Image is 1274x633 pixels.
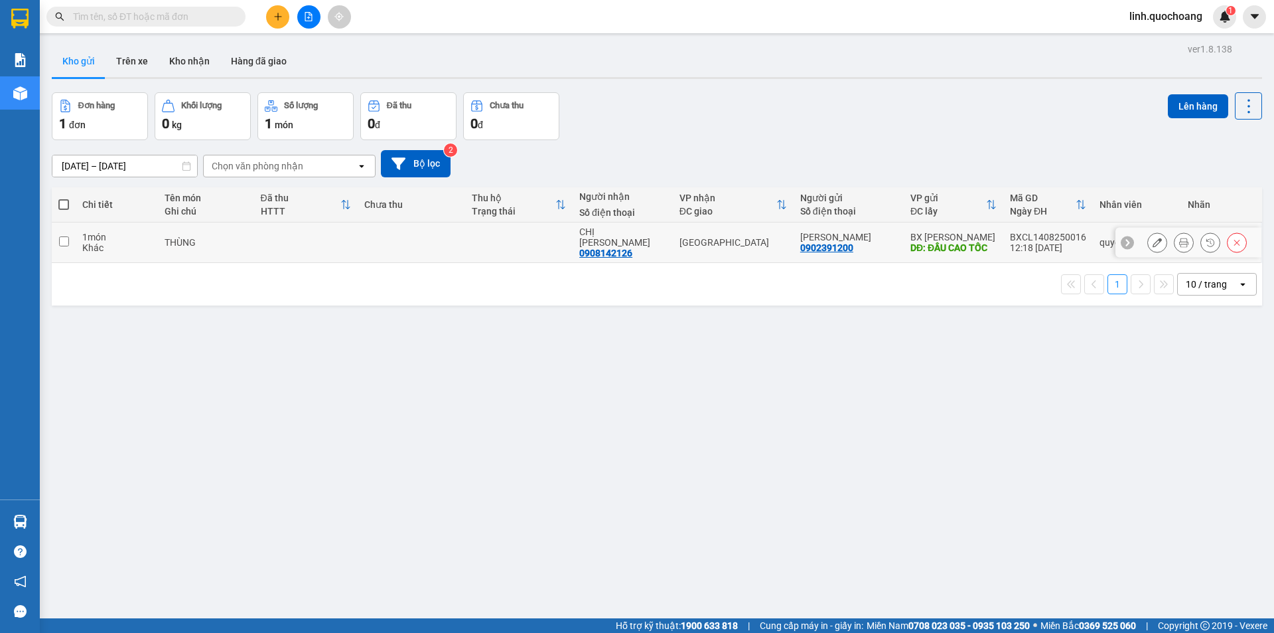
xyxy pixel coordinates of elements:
img: warehouse-icon [13,86,27,100]
span: caret-down [1249,11,1261,23]
div: Đã thu [387,101,411,110]
div: DĐ: ĐẦU CAO TỐC [910,242,997,253]
img: solution-icon [13,53,27,67]
span: đ [478,120,483,130]
img: icon-new-feature [1219,11,1231,23]
div: ĐC lấy [910,206,986,217]
div: 10 / trang [1186,278,1227,291]
input: Tìm tên, số ĐT hoặc mã đơn [73,9,230,24]
div: Trạng thái [472,206,555,217]
div: 12:18 [DATE] [1010,242,1086,253]
div: Ghi chú [165,206,248,217]
button: Chưa thu0đ [463,92,559,140]
sup: 2 [444,143,457,157]
div: ver 1.8.138 [1188,42,1232,56]
div: VP nhận [679,193,776,203]
th: Toggle SortBy [673,187,794,223]
input: Select a date range. [52,155,197,177]
div: Khác [82,242,151,253]
div: 1 món [82,232,151,242]
button: plus [266,5,289,29]
span: ⚪️ [1033,623,1037,628]
div: Khối lượng [181,101,222,110]
span: | [748,618,750,633]
button: Kho gửi [52,45,106,77]
button: Đã thu0đ [360,92,457,140]
button: file-add [297,5,320,29]
span: Miền Nam [867,618,1030,633]
div: CHỊ DUNG [579,226,666,248]
div: Người gửi [800,193,897,203]
svg: open [356,161,367,171]
sup: 1 [1226,6,1236,15]
span: đơn [69,120,86,130]
div: 0902391200 [800,242,853,253]
span: notification [14,575,27,588]
img: logo-vxr [11,9,29,29]
span: | [1146,618,1148,633]
div: Số điện thoại [800,206,897,217]
strong: 1900 633 818 [681,620,738,631]
div: HTTT [261,206,340,217]
span: 1 [59,116,66,132]
strong: 0708 023 035 - 0935 103 250 [908,620,1030,631]
span: plus [273,12,283,21]
div: Chi tiết [82,199,151,210]
button: Lên hàng [1168,94,1228,118]
div: BX [PERSON_NAME] [910,232,997,242]
th: Toggle SortBy [904,187,1003,223]
button: caret-down [1243,5,1266,29]
button: Hàng đã giao [220,45,297,77]
img: warehouse-icon [13,515,27,529]
svg: open [1238,279,1248,290]
div: 0908142126 [579,248,632,258]
span: 0 [368,116,375,132]
th: Toggle SortBy [1003,187,1093,223]
div: Số điện thoại [579,207,666,218]
div: BXCL1408250016 [1010,232,1086,242]
span: Cung cấp máy in - giấy in: [760,618,863,633]
div: Đơn hàng [78,101,115,110]
th: Toggle SortBy [465,187,573,223]
div: Mã GD [1010,193,1076,203]
span: linh.quochoang [1119,8,1213,25]
span: search [55,12,64,21]
div: Thu hộ [472,193,555,203]
div: Chưa thu [490,101,524,110]
span: aim [334,12,344,21]
div: ĐC giao [679,206,776,217]
button: Số lượng1món [257,92,354,140]
div: THÙNG [165,237,248,248]
div: ANH CƯỜNG [800,232,897,242]
div: Chưa thu [364,199,459,210]
div: quyen.quochoang [1099,237,1174,248]
button: aim [328,5,351,29]
span: Miền Bắc [1040,618,1136,633]
span: Hỗ trợ kỹ thuật: [616,618,738,633]
span: 0 [162,116,169,132]
span: đ [375,120,380,130]
div: Tên món [165,193,248,203]
span: kg [172,120,182,130]
div: Số lượng [284,101,318,110]
span: question-circle [14,545,27,558]
button: Khối lượng0kg [155,92,251,140]
button: 1 [1107,274,1127,294]
div: [GEOGRAPHIC_DATA] [679,237,787,248]
div: Nhân viên [1099,199,1174,210]
span: 1 [1228,6,1233,15]
span: món [275,120,293,130]
span: message [14,605,27,618]
strong: 0369 525 060 [1079,620,1136,631]
span: 1 [265,116,272,132]
div: Sửa đơn hàng [1147,232,1167,252]
div: Chọn văn phòng nhận [212,159,303,173]
button: Đơn hàng1đơn [52,92,148,140]
div: Ngày ĐH [1010,206,1076,217]
button: Kho nhận [159,45,220,77]
span: file-add [304,12,313,21]
div: Người nhận [579,191,666,202]
span: copyright [1200,621,1210,630]
span: 0 [470,116,478,132]
div: Đã thu [261,193,340,203]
